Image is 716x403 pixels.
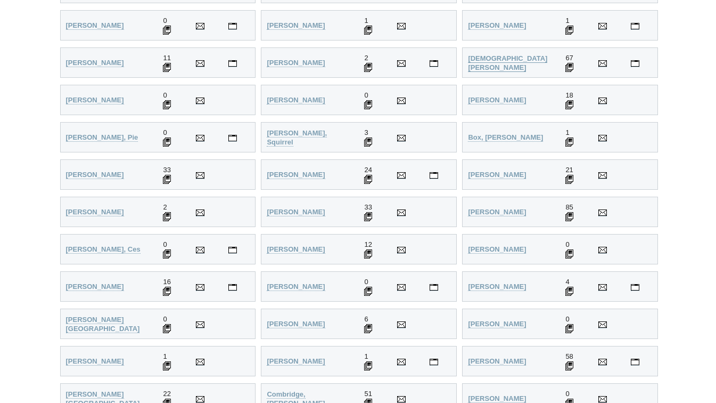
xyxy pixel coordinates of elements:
[66,208,124,216] a: [PERSON_NAME]
[364,63,372,72] img: 2 Sculptures displayed for Pattie Beerens
[163,17,167,25] span: 0
[228,133,237,142] a: Visit Pie Bolton's personal website
[565,249,573,259] img: 0 Sculptures displayed for Oscar Carlson
[468,245,526,254] a: [PERSON_NAME]
[163,278,170,286] span: 16
[163,100,171,109] img: 0 Sculptures displayed for Tracey Boheim
[364,128,368,136] span: 3
[565,128,569,136] span: 1
[66,316,140,333] a: [PERSON_NAME][GEOGRAPHIC_DATA]
[631,60,639,67] img: Visit John Bishop's personal website
[364,203,372,211] span: 33
[364,54,368,62] span: 2
[397,284,406,291] img: Send Email to Sara Catena
[66,316,140,333] strong: [PERSON_NAME][GEOGRAPHIC_DATA]
[468,357,526,365] strong: [PERSON_NAME]
[565,63,573,72] img: 67 Sculptures displayed for John Bishop
[66,21,124,30] a: [PERSON_NAME]
[397,135,406,141] img: Send Email to Squirrel Bowald
[196,172,204,179] img: Send Email to Rachel Boymal
[228,247,237,253] img: Visit Ces Camilleri's personal website
[364,166,372,174] span: 24
[468,283,526,291] strong: [PERSON_NAME]
[468,283,526,291] a: [PERSON_NAME]
[565,166,573,174] span: 21
[598,359,607,365] img: Send Email to Betty Collier
[267,357,325,366] a: [PERSON_NAME]
[598,135,607,141] img: Send Email to Nerissa Box
[196,247,204,253] img: Send Email to Ces Camilleri
[565,324,573,333] img: 0 Sculptures displayed for Terry Clark
[66,96,124,104] a: [PERSON_NAME]
[430,171,438,179] a: Visit Lucinda Brash's personal website
[598,321,607,328] img: Send Email to Terry Clark
[468,54,547,72] a: [DEMOGRAPHIC_DATA][PERSON_NAME]
[364,26,372,35] img: 1 Sculptures displayed for David Barclay
[163,128,167,136] span: 0
[163,91,167,99] span: 0
[196,209,204,216] img: Send Email to Leah Bright
[468,133,543,141] strong: Box, [PERSON_NAME]
[631,59,639,67] a: Visit John Bishop's personal website
[468,171,526,179] strong: [PERSON_NAME]
[397,23,406,29] img: Send Email to David Barclay
[565,54,573,62] span: 67
[196,396,204,402] img: Send Email to Clare Collins
[364,175,372,184] img: 24 Sculptures displayed for Lucinda Brash
[468,320,526,328] strong: [PERSON_NAME]
[468,21,526,29] strong: [PERSON_NAME]
[565,287,573,296] img: 4 Sculptures displayed for Margaret Christianson
[228,59,237,67] a: Visit Lois Basham's personal website
[468,54,547,71] strong: [DEMOGRAPHIC_DATA][PERSON_NAME]
[196,60,204,67] img: Send Email to Lois Basham
[66,21,124,29] strong: [PERSON_NAME]
[163,352,167,360] span: 1
[631,284,639,291] img: Visit Margaret Christianson's personal website
[631,357,639,366] a: Visit Betty Collier's personal website
[364,17,368,25] span: 1
[598,209,607,216] img: Send Email to Paul Cacioli
[267,59,325,67] a: [PERSON_NAME]
[468,171,526,179] a: [PERSON_NAME]
[267,245,325,254] a: [PERSON_NAME]
[228,21,237,30] a: Visit Ro Bancroft's personal website
[66,245,141,253] strong: [PERSON_NAME], Ces
[163,166,170,174] span: 33
[430,357,438,366] a: Visit Amy Cohen's personal website
[267,96,325,104] strong: [PERSON_NAME]
[468,133,543,142] a: Box, [PERSON_NAME]
[267,320,325,328] a: [PERSON_NAME]
[565,91,573,99] span: 18
[196,98,204,104] img: Send Email to Tracey Boheim
[430,284,438,291] img: Visit Sara Catena's personal website
[267,208,325,216] a: [PERSON_NAME]
[364,240,372,248] span: 12
[631,21,639,30] a: Visit Brenn Bartlett's personal website
[468,96,526,104] a: [PERSON_NAME]
[267,171,325,179] strong: [PERSON_NAME]
[631,283,639,291] a: Visit Margaret Christianson's personal website
[66,357,124,366] a: [PERSON_NAME]
[468,21,526,30] a: [PERSON_NAME]
[565,203,573,211] span: 85
[598,60,607,67] img: Send Email to John Bishop
[163,324,171,333] img: 0 Sculptures displayed for Evie Ckarke
[430,59,438,67] a: Visit Pattie Beerens's personal website
[364,138,372,147] img: 3 Sculptures displayed for Squirrel Bowald
[598,284,607,291] img: Send Email to Margaret Christianson
[468,394,526,403] a: [PERSON_NAME]
[163,138,171,147] img: 0 Sculptures displayed for Pie Bolton
[163,249,171,259] img: 0 Sculptures displayed for Ces Camilleri
[66,171,124,179] strong: [PERSON_NAME]
[66,133,138,141] strong: [PERSON_NAME], Pie
[565,175,573,184] img: 21 Sculptures displayed for Jude Bridges-Tull
[397,247,406,253] img: Send Email to Margaret Carey
[163,63,171,72] img: 11 Sculptures displayed for Lois Basham
[196,321,204,328] img: Send Email to Evie Ckarke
